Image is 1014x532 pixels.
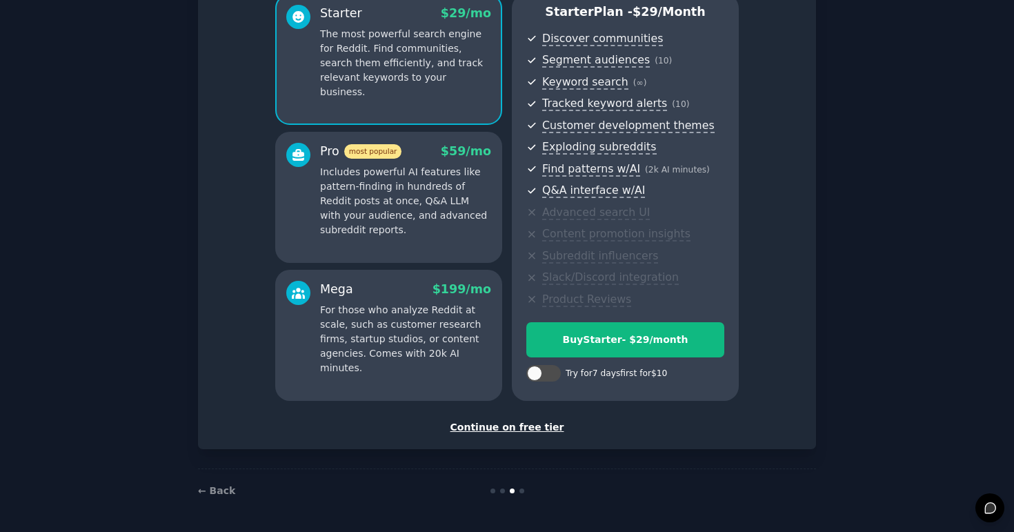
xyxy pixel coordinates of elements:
div: Try for 7 days first for $10 [566,368,667,380]
div: Mega [320,281,353,298]
span: ( ∞ ) [633,78,647,88]
span: Discover communities [542,32,663,46]
span: $ 29 /month [633,5,706,19]
span: Find patterns w/AI [542,162,640,177]
span: Advanced search UI [542,206,650,220]
a: ← Back [198,485,235,496]
span: Tracked keyword alerts [542,97,667,111]
span: Product Reviews [542,293,631,307]
div: Continue on free tier [212,420,802,435]
span: Q&A interface w/AI [542,184,645,198]
span: $ 59 /mo [441,144,491,158]
span: Subreddit influencers [542,249,658,264]
span: ( 10 ) [672,99,689,109]
p: Starter Plan - [526,3,724,21]
span: Segment audiences [542,53,650,68]
div: Pro [320,143,401,160]
span: Slack/Discord integration [542,270,679,285]
p: Includes powerful AI features like pattern-finding in hundreds of Reddit posts at once, Q&A LLM w... [320,165,491,237]
span: Exploding subreddits [542,140,656,155]
span: ( 2k AI minutes ) [645,165,710,175]
p: For those who analyze Reddit at scale, such as customer research firms, startup studios, or conte... [320,303,491,375]
span: $ 29 /mo [441,6,491,20]
div: Starter [320,5,362,22]
span: $ 199 /mo [433,282,491,296]
span: ( 10 ) [655,56,672,66]
span: Customer development themes [542,119,715,133]
span: Content promotion insights [542,227,690,242]
span: most popular [344,144,402,159]
div: Buy Starter - $ 29 /month [527,333,724,347]
button: BuyStarter- $29/month [526,322,724,357]
span: Keyword search [542,75,628,90]
p: The most powerful search engine for Reddit. Find communities, search them efficiently, and track ... [320,27,491,99]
